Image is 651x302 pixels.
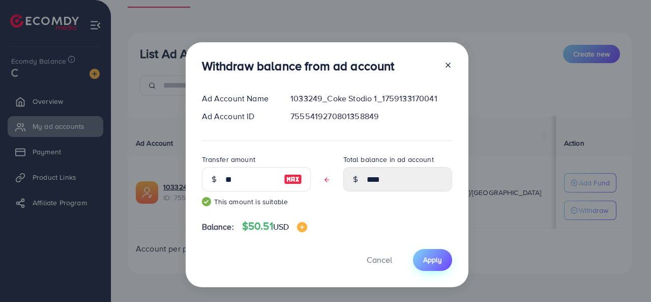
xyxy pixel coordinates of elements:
div: Ad Account ID [194,111,283,122]
span: USD [273,221,289,232]
img: guide [202,197,211,206]
label: Transfer amount [202,154,255,164]
iframe: Chat [608,256,643,294]
img: image [284,173,302,185]
img: image [297,222,307,232]
label: Total balance in ad account [343,154,434,164]
small: This amount is suitable [202,197,311,207]
span: Cancel [367,254,392,265]
span: Balance: [202,221,234,233]
div: 7555419270801358849 [282,111,460,122]
div: Ad Account Name [194,93,283,104]
button: Apply [413,249,452,271]
h3: Withdraw balance from ad account [202,59,395,73]
div: 1033249_Coke Stodio 1_1759133170041 [282,93,460,104]
span: Apply [423,255,442,265]
button: Cancel [354,249,405,271]
h4: $50.51 [242,220,307,233]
